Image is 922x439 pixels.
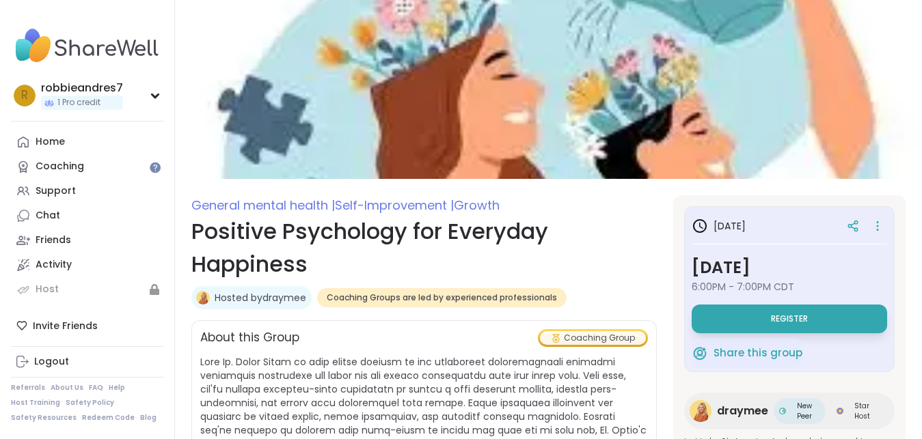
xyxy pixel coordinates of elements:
[684,393,895,429] a: draymeedraymeeNew PeerNew PeerStar HostStar Host
[717,403,768,419] span: draymee
[11,154,163,179] a: Coaching
[771,313,808,324] span: Register
[36,283,59,296] div: Host
[714,345,802,361] span: Share this group
[11,179,163,203] a: Support
[692,255,887,280] h3: [DATE]
[779,408,786,414] img: New Peer
[11,383,45,393] a: Referrals
[150,162,161,173] iframe: Spotlight
[36,160,84,173] div: Coaching
[51,383,83,393] a: About Us
[36,184,76,198] div: Support
[41,81,123,96] div: robbieandres7
[34,355,69,369] div: Logout
[82,413,135,423] a: Redeem Code
[21,87,28,104] span: r
[692,345,708,361] img: ShareWell Logomark
[11,277,163,302] a: Host
[11,413,77,423] a: Safety Resources
[66,398,114,408] a: Safety Policy
[540,331,646,345] div: Coaching Group
[327,292,557,303] span: Coaching Groups are led by experienced professionals
[109,383,125,393] a: Help
[36,135,65,149] div: Home
[11,313,163,338] div: Invite Friends
[692,339,802,367] button: Share this group
[191,197,335,214] span: General mental health |
[191,215,657,281] h1: Positive Psychology for Everyday Happiness
[11,203,163,228] a: Chat
[200,329,299,347] h2: About this Group
[692,218,746,234] h3: [DATE]
[692,305,887,333] button: Register
[215,291,306,305] a: Hosted bydraymee
[837,408,843,414] img: Star Host
[36,233,71,247] div: Friends
[454,197,500,214] span: Growth
[692,280,887,294] span: 6:00PM - 7:00PM CDT
[196,291,210,305] img: draymee
[57,97,100,109] span: 1 Pro credit
[335,197,454,214] span: Self-Improvement |
[89,383,103,393] a: FAQ
[11,130,163,154] a: Home
[36,258,72,272] div: Activity
[140,413,157,423] a: Blog
[11,350,163,374] a: Logout
[11,22,163,70] img: ShareWell Nav Logo
[36,209,60,223] div: Chat
[690,400,711,422] img: draymee
[11,253,163,277] a: Activity
[846,401,878,421] span: Star Host
[11,398,60,408] a: Host Training
[789,401,820,421] span: New Peer
[11,228,163,253] a: Friends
